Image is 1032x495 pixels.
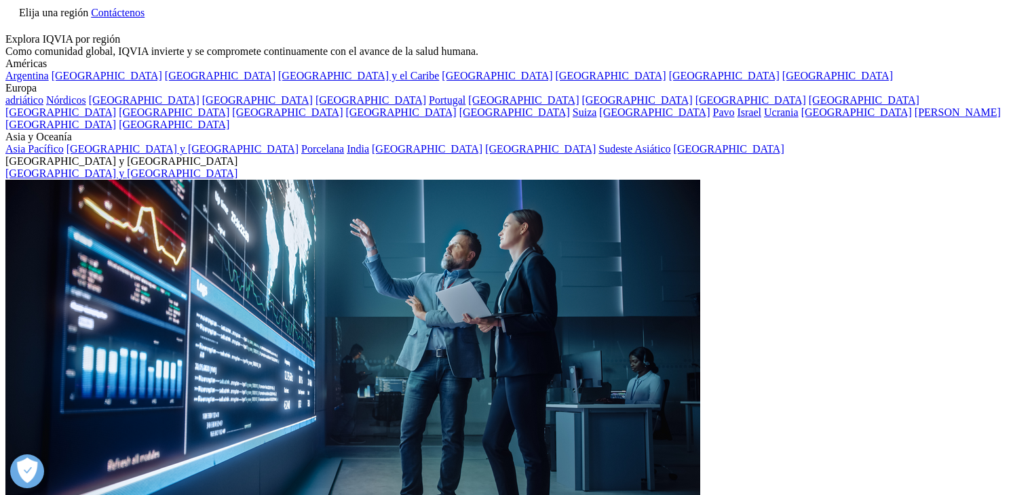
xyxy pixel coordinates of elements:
[809,94,919,106] a: [GEOGRAPHIC_DATA]
[737,106,761,118] a: Israel
[669,70,780,81] a: [GEOGRAPHIC_DATA]
[5,45,478,57] font: Como comunidad global, IQVIA invierte y se compromete continuamente con el avance de la salud hum...
[46,94,86,106] a: Nórdicos
[5,58,47,69] font: Américas
[119,119,229,130] a: [GEOGRAPHIC_DATA]
[674,143,784,155] a: [GEOGRAPHIC_DATA]
[232,106,343,118] a: [GEOGRAPHIC_DATA]
[801,106,912,118] a: [GEOGRAPHIC_DATA]
[782,70,893,81] a: [GEOGRAPHIC_DATA]
[5,143,64,155] a: Asia Pacífico
[556,70,666,81] a: [GEOGRAPHIC_DATA]
[316,94,426,106] a: [GEOGRAPHIC_DATA]
[5,106,1001,130] a: [PERSON_NAME][GEOGRAPHIC_DATA]
[442,70,552,81] a: [GEOGRAPHIC_DATA]
[5,33,120,45] font: Explora IQVIA por región
[5,167,237,179] a: [GEOGRAPHIC_DATA] y [GEOGRAPHIC_DATA]
[301,143,344,155] a: Porcelana
[89,94,199,106] a: [GEOGRAPHIC_DATA]
[459,106,570,118] a: [GEOGRAPHIC_DATA]
[573,106,597,118] a: Suiza
[19,7,88,18] font: Elija una región
[345,106,456,118] a: [GEOGRAPHIC_DATA]
[5,82,37,94] font: Europa
[372,143,482,155] a: [GEOGRAPHIC_DATA]
[581,94,692,106] a: [GEOGRAPHIC_DATA]
[598,143,670,155] a: Sudeste Asiático
[66,143,299,155] a: [GEOGRAPHIC_DATA] y [GEOGRAPHIC_DATA]
[278,70,439,81] a: [GEOGRAPHIC_DATA] y el Caribe
[5,106,116,118] a: [GEOGRAPHIC_DATA]
[599,106,710,118] a: [GEOGRAPHIC_DATA]
[119,106,229,118] a: [GEOGRAPHIC_DATA]
[5,131,72,142] font: Asia y Oceanía
[485,143,596,155] a: [GEOGRAPHIC_DATA]
[429,94,465,106] a: Portugal
[5,94,43,106] a: adriático
[5,155,237,167] font: [GEOGRAPHIC_DATA] y [GEOGRAPHIC_DATA]
[52,70,162,81] a: [GEOGRAPHIC_DATA]
[91,7,145,18] a: Contáctenos
[5,70,49,81] a: Argentina
[10,454,44,488] button: Abrir preferencias
[347,143,369,155] a: India
[712,106,734,118] a: Pavo
[764,106,799,118] a: Ucrania
[202,94,313,106] a: [GEOGRAPHIC_DATA]
[695,94,806,106] a: [GEOGRAPHIC_DATA]
[468,94,579,106] a: [GEOGRAPHIC_DATA]
[165,70,275,81] a: [GEOGRAPHIC_DATA]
